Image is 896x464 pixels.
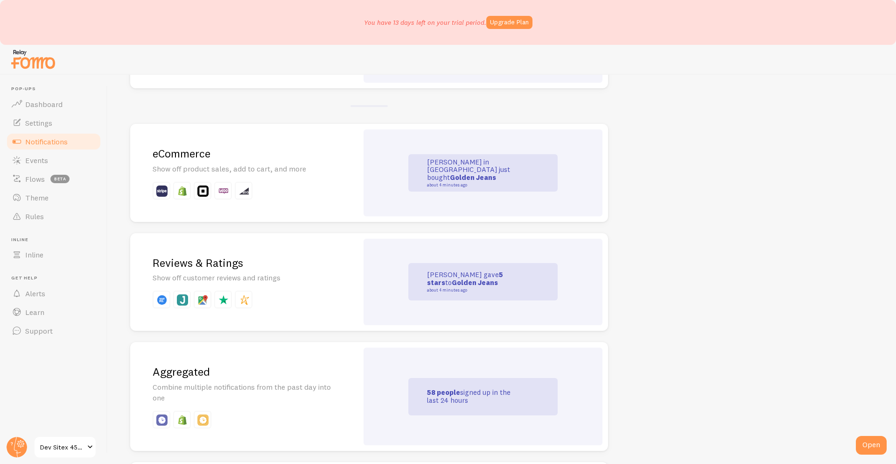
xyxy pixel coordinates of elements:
[427,389,520,404] p: signed up in the last 24 hours
[6,170,102,188] a: Flows beta
[25,307,44,317] span: Learn
[6,207,102,226] a: Rules
[427,270,503,287] strong: 5 stars
[197,414,209,426] img: fomo_icons_page_stream.svg
[6,95,102,114] a: Dashboard
[25,137,68,146] span: Notifications
[238,294,250,306] img: fomo_icons_stamped.svg
[6,114,102,132] a: Settings
[156,414,168,426] img: fomo_icons_custom_roundups.svg
[153,164,336,174] p: Show off product sales, add to cart, and more
[153,146,336,161] h2: eCommerce
[130,342,608,451] a: Aggregated Combine multiple notifications from the past day into one 58 peoplesigned up in the la...
[50,175,70,183] span: beta
[6,188,102,207] a: Theme
[11,237,102,243] span: Inline
[10,47,56,71] img: fomo-relay-logo-orange.svg
[6,132,102,151] a: Notifications
[34,436,97,458] a: Dev Sitex 455355994
[427,158,520,187] p: [PERSON_NAME] in [GEOGRAPHIC_DATA] just bought
[364,18,486,27] p: You have 13 days left on your trial period.
[197,186,209,197] img: fomo_icons_square.svg
[218,186,229,197] img: fomo_icons_woo_commerce.svg
[11,275,102,281] span: Get Help
[177,414,188,426] img: fomo_icons_shopify.svg
[130,124,608,222] a: eCommerce Show off product sales, add to cart, and more [PERSON_NAME] in [GEOGRAPHIC_DATA] just b...
[153,382,336,403] p: Combine multiple notifications from the past day into one
[238,186,250,197] img: fomo_icons_big_commerce.svg
[856,436,887,455] div: Open
[25,156,48,165] span: Events
[25,289,45,298] span: Alerts
[6,303,102,321] a: Learn
[153,364,336,379] h2: Aggregated
[177,294,188,306] img: fomo_icons_judgeme.svg
[452,278,498,287] a: Golden Jeans
[486,16,532,29] a: Upgrade Plan
[427,183,518,187] small: about 4 minutes ago
[6,321,102,340] a: Support
[40,442,84,453] span: Dev Sitex 455355994
[450,173,496,182] strong: Golden Jeans
[25,193,49,202] span: Theme
[177,186,188,197] img: fomo_icons_shopify.svg
[427,271,520,293] p: [PERSON_NAME] gave to
[25,212,44,221] span: Rules
[218,294,229,306] img: fomo_icons_trustpilot.svg
[153,272,336,283] p: Show off customer reviews and ratings
[25,100,63,109] span: Dashboard
[427,288,518,293] small: about 4 minutes ago
[156,294,168,306] img: fomo_icons_yotpo.svg
[25,174,45,184] span: Flows
[153,256,336,270] h2: Reviews & Ratings
[11,86,102,92] span: Pop-ups
[427,388,460,397] strong: 58 people
[25,250,43,259] span: Inline
[25,326,53,336] span: Support
[156,186,168,197] img: fomo_icons_stripe.svg
[6,151,102,170] a: Events
[25,118,52,128] span: Settings
[6,284,102,303] a: Alerts
[130,233,608,331] a: Reviews & Ratings Show off customer reviews and ratings [PERSON_NAME] gave5 starstoGolden Jeans a...
[6,245,102,264] a: Inline
[197,294,209,306] img: fomo_icons_google_review.svg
